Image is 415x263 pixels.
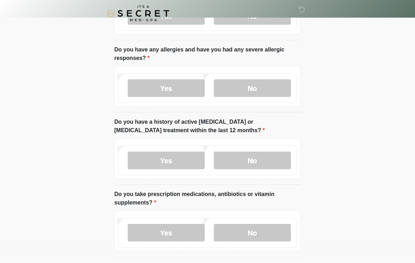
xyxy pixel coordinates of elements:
label: Yes [128,152,205,169]
label: Do you take prescription medications, antibiotics or vitamin supplements? [114,190,301,207]
label: Do you have a history of active [MEDICAL_DATA] or [MEDICAL_DATA] treatment within the last 12 mon... [114,118,301,135]
label: No [214,79,291,97]
label: Do you have any allergies and have you had any severe allergic responses? [114,45,301,62]
label: Yes [128,224,205,241]
label: Yes [128,79,205,97]
label: No [214,152,291,169]
label: No [214,224,291,241]
img: It's A Secret Med Spa Logo [107,5,169,21]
